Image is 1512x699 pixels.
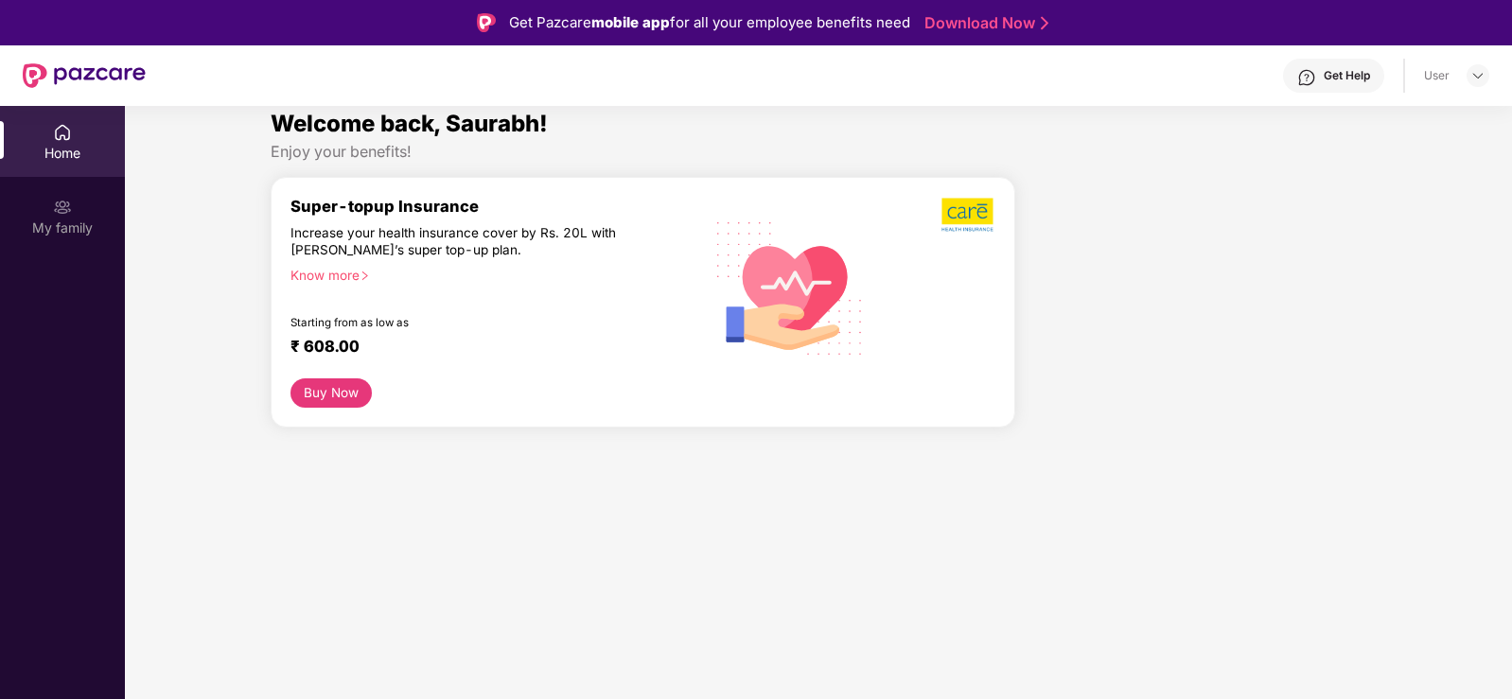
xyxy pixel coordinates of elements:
[290,316,621,329] div: Starting from as low as
[271,110,548,137] span: Welcome back, Saurabh!
[271,142,1365,162] div: Enjoy your benefits!
[290,197,701,216] div: Super-topup Insurance
[702,198,878,376] img: svg+xml;base64,PHN2ZyB4bWxucz0iaHR0cDovL3d3dy53My5vcmcvMjAwMC9zdmciIHhtbG5zOnhsaW5rPSJodHRwOi8vd3...
[360,271,370,281] span: right
[1324,68,1370,83] div: Get Help
[924,13,1043,33] a: Download Now
[1297,68,1316,87] img: svg+xml;base64,PHN2ZyBpZD0iSGVscC0zMngzMiIgeG1sbnM9Imh0dHA6Ly93d3cudzMub3JnLzIwMDAvc3ZnIiB3aWR0aD...
[53,198,72,217] img: svg+xml;base64,PHN2ZyB3aWR0aD0iMjAiIGhlaWdodD0iMjAiIHZpZXdCb3g9IjAgMCAyMCAyMCIgZmlsbD0ibm9uZSIgeG...
[1424,68,1450,83] div: User
[290,337,682,359] div: ₹ 608.00
[591,13,670,31] strong: mobile app
[941,197,995,233] img: b5dec4f62d2307b9de63beb79f102df3.png
[290,224,620,258] div: Increase your health insurance cover by Rs. 20L with [PERSON_NAME]’s super top-up plan.
[290,267,690,280] div: Know more
[1470,68,1486,83] img: svg+xml;base64,PHN2ZyBpZD0iRHJvcGRvd24tMzJ4MzIiIHhtbG5zPSJodHRwOi8vd3d3LnczLm9yZy8yMDAwL3N2ZyIgd2...
[477,13,496,32] img: Logo
[53,123,72,142] img: svg+xml;base64,PHN2ZyBpZD0iSG9tZSIgeG1sbnM9Imh0dHA6Ly93d3cudzMub3JnLzIwMDAvc3ZnIiB3aWR0aD0iMjAiIG...
[1041,13,1048,33] img: Stroke
[509,11,910,34] div: Get Pazcare for all your employee benefits need
[23,63,146,88] img: New Pazcare Logo
[290,378,371,408] button: Buy Now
